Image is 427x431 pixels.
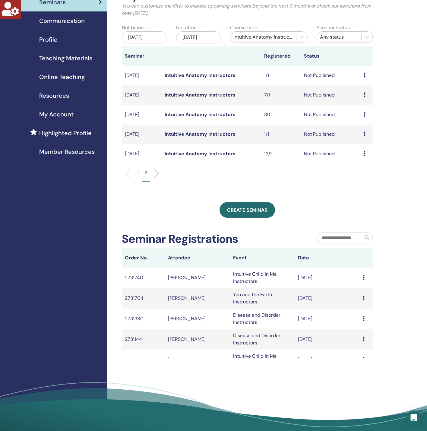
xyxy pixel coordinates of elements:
td: [DATE] [122,125,162,144]
td: 2730515 [122,350,165,370]
th: Seminar [122,46,162,66]
td: Disease and Disorder Instructors [230,329,295,350]
div: Any status [320,33,358,41]
td: 7/1 [261,85,301,105]
a: Intuitive Anatomy Instructors [165,111,236,118]
td: [DATE] [295,309,360,329]
th: Attendee [165,248,230,268]
td: You and the Earth Instructors [230,288,295,309]
span: Resources [39,91,69,100]
a: Create seminar [220,202,275,218]
span: Member Resources [39,147,95,156]
td: [DATE] [122,66,162,85]
a: Intuitive Anatomy Instructors [165,131,236,137]
div: [DATE] [176,31,221,43]
td: [DATE] [122,144,162,164]
span: Profile [39,35,58,44]
label: Not after [176,24,196,31]
td: Intuitive Child In Me Instructors [230,268,295,288]
a: Intuitive Anatomy Instructors [165,72,236,78]
th: Status [301,46,361,66]
td: Not Published [301,66,361,85]
td: 2731144 [122,329,165,350]
th: Event [230,248,295,268]
td: 2731380 [122,309,165,329]
div: [DATE] [122,31,167,43]
p: 2 [145,170,147,176]
td: [DATE] [295,350,360,370]
label: Seminar status [317,24,350,31]
td: [PERSON_NAME] [165,288,230,309]
label: Not before [122,24,145,31]
span: Communication [39,16,85,25]
th: Registered [261,46,301,66]
td: 3/1 [261,105,301,125]
h2: Seminar Registrations [122,232,238,246]
td: 12/1 [261,144,301,164]
td: [PERSON_NAME] [165,329,230,350]
span: Create seminar [227,207,267,213]
td: 1/1 [261,125,301,144]
td: Not Published [301,85,361,105]
td: [DATE] [122,85,162,105]
td: Not Published [301,105,361,125]
span: My Account [39,110,74,119]
td: 2731704 [122,288,165,309]
div: Intuitive Anatomy Instructors [233,33,293,41]
td: [DATE] [295,329,360,350]
td: [PERSON_NAME] [165,268,230,288]
span: Highlighted Profile [39,128,92,138]
td: İpek S [165,350,230,370]
label: Course type [230,24,257,31]
td: 1/1 [261,66,301,85]
td: Not Published [301,144,361,164]
th: Order No. [122,248,165,268]
td: [DATE] [295,288,360,309]
td: [DATE] [295,268,360,288]
span: Teaching Materials [39,54,92,63]
span: Online Teaching [39,72,85,81]
a: Intuitive Anatomy Instructors [165,151,236,157]
p: You can customize the filter to explore upcoming seminars beyond the next 3 months or check out s... [122,2,373,17]
td: [DATE] [122,105,162,125]
p: 1 [137,170,139,176]
td: [PERSON_NAME] [165,309,230,329]
a: Intuitive Anatomy Instructors [165,92,236,98]
th: Date [295,248,360,268]
div: Open Intercom Messenger [406,410,421,425]
td: Disease and Disorder Instructors [230,309,295,329]
td: 2731740 [122,268,165,288]
td: Not Published [301,125,361,144]
td: Intuitive Child In Me Instructors [230,350,295,370]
